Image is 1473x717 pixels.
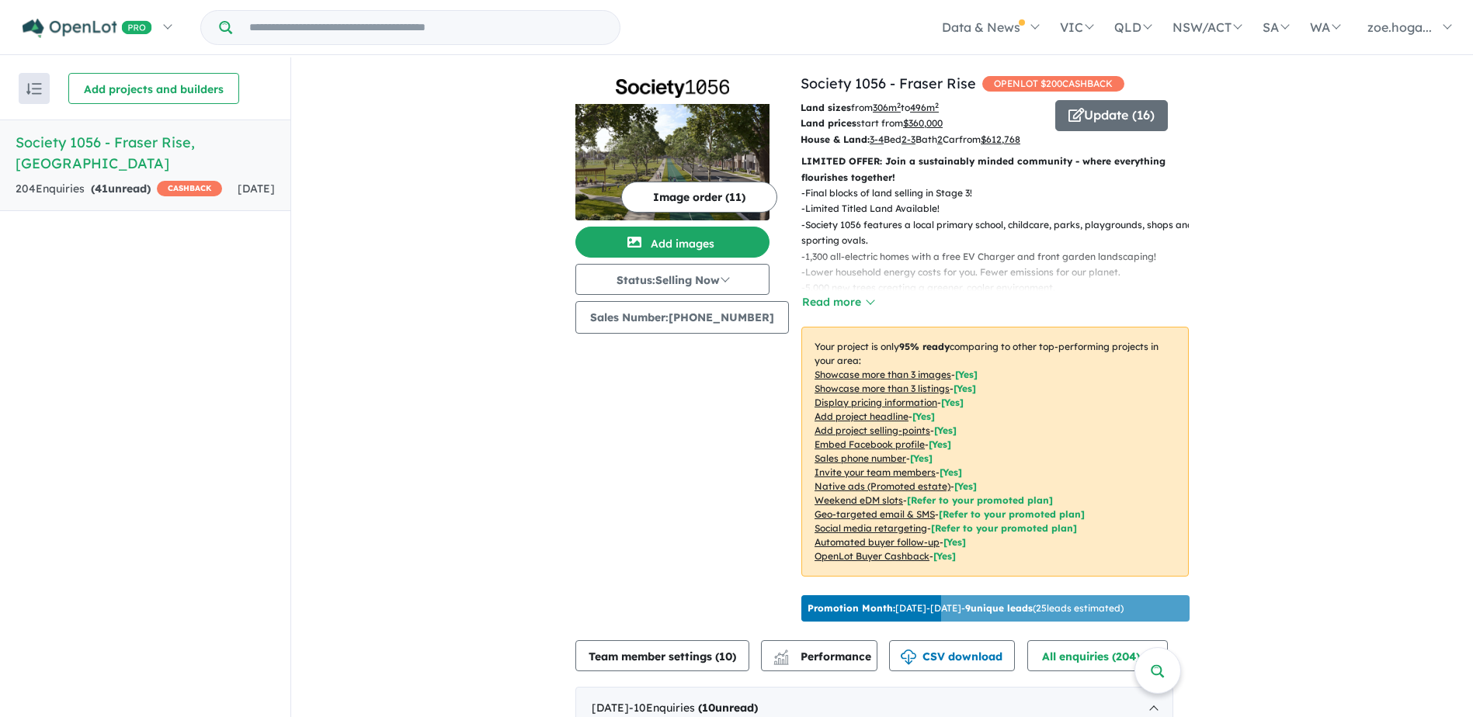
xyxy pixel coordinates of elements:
p: start from [801,116,1044,131]
span: CASHBACK [157,181,222,196]
u: Display pricing information [815,397,937,408]
h5: Society 1056 - Fraser Rise , [GEOGRAPHIC_DATA] [16,132,275,174]
sup: 2 [935,101,939,109]
img: download icon [901,649,916,665]
span: 10 [702,701,715,715]
u: Showcase more than 3 images [815,369,951,380]
span: [ Yes ] [955,369,978,380]
b: Land prices [801,117,856,129]
sup: 2 [897,101,901,109]
u: 306 m [873,102,901,113]
b: House & Land: [801,133,870,145]
u: $ 612,768 [981,133,1020,145]
img: Openlot PRO Logo White [23,19,152,38]
p: Your project is only comparing to other top-performing projects in your area: - - - - - - - - - -... [801,327,1189,577]
p: - Lower household energy costs for you. Fewer emissions for our planet. [801,265,1201,280]
a: Society 1056 - Fraser Rise LogoSociety 1056 - Fraser Rise [575,73,770,220]
div: 204 Enquir ies [16,180,222,199]
strong: ( unread) [698,701,758,715]
button: Read more [801,293,874,311]
a: Society 1056 - Fraser Rise [801,74,976,92]
span: [Refer to your promoted plan] [931,522,1077,534]
b: 9 unique leads [965,602,1033,614]
u: Sales phone number [815,452,906,464]
span: [ Yes ] [954,383,976,394]
img: line-chart.svg [774,649,788,658]
u: Add project headline [815,410,908,422]
u: Invite your team members [815,466,936,478]
span: [Yes] [933,550,956,562]
p: - 5,000 new trees creating a greener, cooler environment. [801,280,1201,296]
u: Geo-targeted email & SMS [815,508,935,520]
u: $ 360,000 [903,117,943,129]
p: LIMITED OFFER: Join a sustainably minded community - where everything flourishes together! [801,154,1189,185]
button: Image order (11) [621,182,777,213]
button: Add images [575,227,770,258]
span: [ Yes ] [910,452,933,464]
p: from [801,100,1044,116]
b: Promotion Month: [808,602,895,614]
span: [Refer to your promoted plan] [939,508,1085,520]
span: [Refer to your promoted plan] [907,494,1053,506]
button: CSV download [889,640,1015,671]
span: [ Yes ] [912,410,935,422]
b: 95 % ready [899,341,950,352]
p: - Society 1056 features a local primary school, childcare, parks, playgrounds, shops and sporting... [801,217,1201,249]
span: [ Yes ] [941,397,964,408]
img: sort.svg [26,83,42,95]
img: Society 1056 - Fraser Rise [575,104,770,220]
input: Try estate name, suburb, builder or developer [235,11,617,44]
u: Embed Facebook profile [815,438,925,450]
span: [ Yes ] [940,466,962,478]
u: 2-3 [902,133,915,145]
p: Bed Bath Car from [801,132,1044,147]
p: - Limited Titled Land Available! [801,201,1201,216]
img: bar-chart.svg [773,655,789,665]
strong: ( unread) [91,182,151,196]
u: Native ads (Promoted estate) [815,480,950,492]
img: Society 1056 - Fraser Rise Logo [582,79,763,98]
span: zoe.hoga... [1367,19,1432,35]
b: Land sizes [801,102,851,113]
span: to [901,102,939,113]
button: Status:Selling Now [575,264,770,295]
button: Team member settings (10) [575,640,749,671]
p: - Final blocks of land selling in Stage 3! [801,185,1201,201]
span: [ Yes ] [934,424,957,436]
button: Sales Number:[PHONE_NUMBER] [575,301,789,334]
button: Update (16) [1055,100,1168,131]
span: [Yes] [954,480,977,492]
span: [DATE] [238,182,275,196]
u: Showcase more than 3 listings [815,383,950,394]
span: 10 [719,649,732,663]
u: Social media retargeting [815,522,927,534]
button: Add projects and builders [68,73,239,104]
u: 2 [937,133,943,145]
span: - 10 Enquir ies [629,701,758,715]
u: 3-4 [870,133,884,145]
u: 496 m [910,102,939,113]
u: OpenLot Buyer Cashback [815,550,929,562]
span: Performance [776,649,871,663]
span: 41 [95,182,108,196]
p: - 1,300 all-electric homes with a free EV Charger and front garden landscaping! [801,249,1201,265]
span: [Yes] [943,536,966,548]
p: [DATE] - [DATE] - ( 25 leads estimated) [808,601,1124,615]
button: All enquiries (204) [1027,640,1168,671]
u: Weekend eDM slots [815,494,903,506]
span: [ Yes ] [929,438,951,450]
u: Automated buyer follow-up [815,536,940,548]
u: Add project selling-points [815,424,930,436]
button: Performance [761,640,877,671]
span: OPENLOT $ 200 CASHBACK [982,76,1124,92]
